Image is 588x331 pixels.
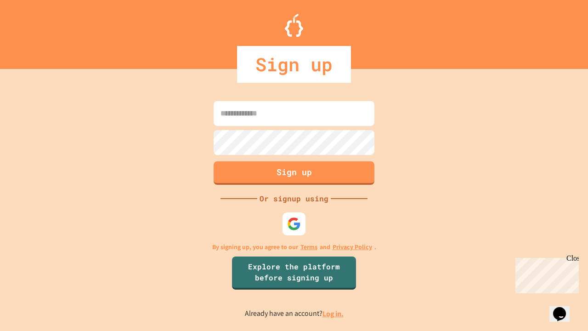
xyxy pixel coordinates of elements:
[287,217,301,231] img: google-icon.svg
[300,242,317,252] a: Terms
[257,193,331,204] div: Or signup using
[512,254,579,293] iframe: chat widget
[214,161,374,185] button: Sign up
[285,14,303,37] img: Logo.svg
[4,4,63,58] div: Chat with us now!Close
[212,242,376,252] p: By signing up, you agree to our and .
[322,309,344,319] a: Log in.
[237,46,351,83] div: Sign up
[333,242,372,252] a: Privacy Policy
[245,308,344,320] p: Already have an account?
[232,257,356,290] a: Explore the platform before signing up
[549,294,579,322] iframe: chat widget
